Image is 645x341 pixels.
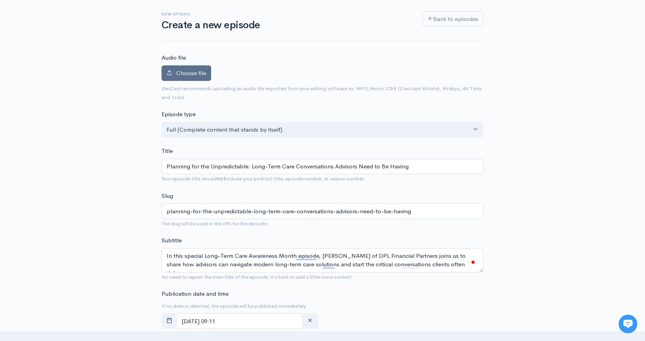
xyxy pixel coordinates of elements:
label: Title [162,147,173,156]
textarea: To enrich screen reader interactions, please activate Accessibility in Grammarly extension settings [162,248,483,272]
button: New conversation [6,59,149,75]
small: No need to repeat the main title of the episode, it's best to add a little more context. [162,274,353,280]
small: ZenCast recommends uploading an audio file exported from your editing software as: MP3, Mono, CBR... [162,85,482,101]
strong: not [217,175,225,182]
small: The slug will be used in the URL for the episode. [162,220,268,227]
iframe: gist-messenger-bubble-iframe [619,315,637,333]
button: clear [302,313,318,329]
span: New conversation [50,64,93,70]
label: Episode type [162,110,196,119]
h1: Create a new episode [162,20,413,31]
small: If no date is selected, the episode will be published immediately. [162,303,307,309]
input: Search articles [17,103,144,118]
h6: New episode [162,12,413,16]
small: Your episode title should include your podcast title, episode number, or season number. [162,175,365,182]
input: What is the episode's title? [162,159,483,175]
span: Choose file [176,69,206,77]
input: title-of-episode [162,203,483,219]
label: Publication date and time [162,290,229,298]
a: Back to episodes [422,11,483,27]
label: Subtitle [162,236,182,245]
div: Full (Complete content that stands by itself) [167,125,471,134]
button: Full (Complete content that stands by itself) [162,122,483,138]
button: toggle [162,313,177,329]
label: Slug [162,192,173,200]
p: Find an answer quickly [5,90,150,99]
label: Audio file [162,53,186,62]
